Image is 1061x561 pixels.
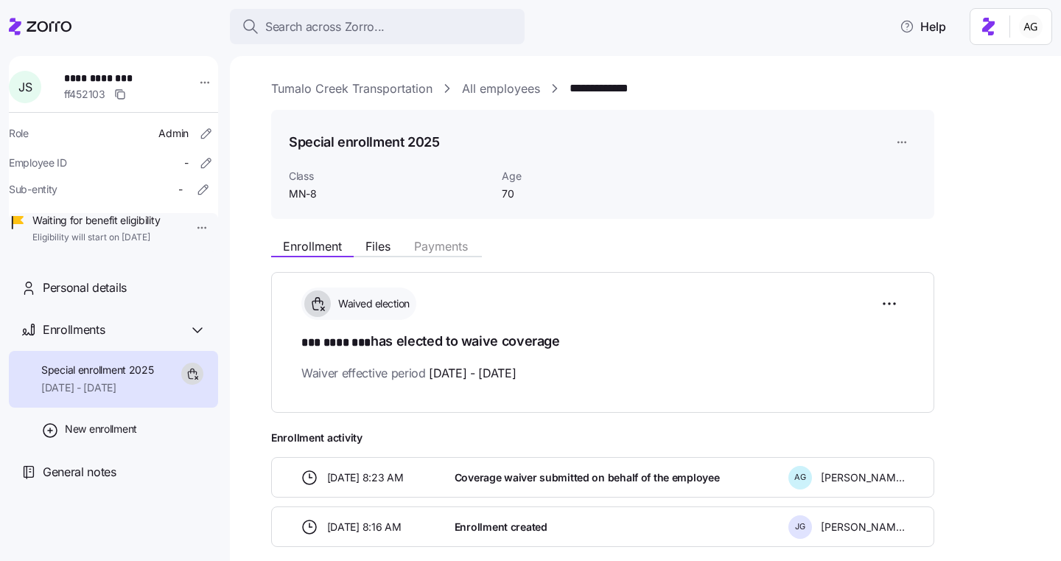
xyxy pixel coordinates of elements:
span: Files [365,240,391,252]
span: Waived election [334,296,410,311]
span: Class [289,169,490,184]
a: Tumalo Creek Transportation [271,80,433,98]
span: Enrollment created [455,520,547,534]
span: Admin [158,126,189,141]
button: Help [888,12,958,41]
span: [DATE] 8:23 AM [327,470,404,485]
span: Enrollment [283,240,342,252]
span: Coverage waiver submitted on behalf of the employee [455,470,720,485]
button: Search across Zorro... [230,9,525,44]
span: Enrollment activity [271,431,934,445]
span: [DATE] 8:16 AM [327,520,402,534]
span: Employee ID [9,156,67,170]
span: - [178,182,183,197]
span: Role [9,126,29,141]
span: Age [502,169,650,184]
span: Eligibility will start on [DATE] [32,231,160,244]
span: J S [18,81,32,93]
span: New enrollment [65,422,137,436]
span: [DATE] - [DATE] [41,380,154,395]
span: Help [900,18,946,35]
span: A G [794,473,806,481]
span: Sub-entity [9,182,57,197]
span: ff452103 [64,87,105,102]
span: General notes [43,463,116,481]
span: Search across Zorro... [265,18,385,36]
a: All employees [462,80,540,98]
span: Waiting for benefit eligibility [32,213,160,228]
img: 5fc55c57e0610270ad857448bea2f2d5 [1019,15,1043,38]
span: [PERSON_NAME] [821,520,905,534]
span: - [184,156,189,170]
span: 70 [502,187,650,201]
span: J G [795,523,805,531]
span: Special enrollment 2025 [41,363,154,377]
span: Enrollments [43,321,105,339]
span: [PERSON_NAME] [821,470,905,485]
span: Waiver effective period [301,364,517,383]
span: Payments [414,240,468,252]
span: Personal details [43,279,127,297]
span: [DATE] - [DATE] [429,364,516,383]
h1: has elected to waive coverage [301,332,904,352]
span: MN-8 [289,187,490,201]
h1: Special enrollment 2025 [289,133,440,151]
